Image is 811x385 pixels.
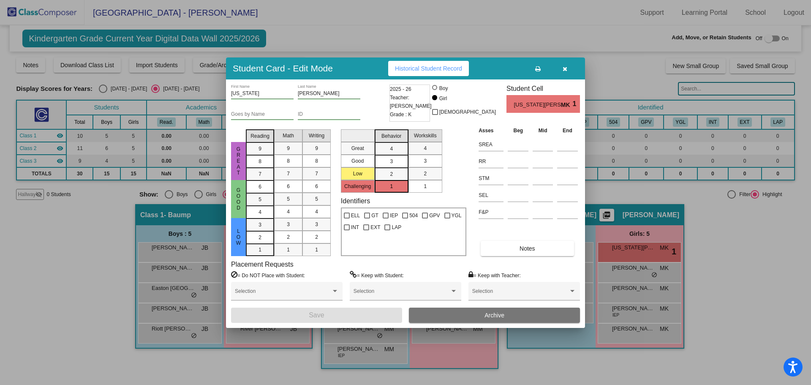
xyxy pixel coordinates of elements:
label: = Keep with Student: [350,271,404,279]
span: Notes [520,245,535,252]
span: 9 [287,145,290,152]
label: = Do NOT Place with Student: [231,271,305,279]
h3: Student Card - Edit Mode [233,63,333,74]
span: 2 [259,234,261,241]
span: 5 [315,195,318,203]
span: 4 [315,208,318,216]
div: Boy [439,85,448,92]
span: 8 [287,157,290,165]
span: 4 [287,208,290,216]
span: IEP [390,210,398,221]
span: Historical Student Record [395,65,462,72]
span: 6 [315,183,318,190]
span: Teacher: [PERSON_NAME] [390,93,432,110]
input: assessment [479,138,503,151]
span: 4 [259,208,261,216]
th: End [555,126,580,135]
input: assessment [479,172,503,185]
span: INT [351,222,359,232]
span: 8 [259,158,261,165]
span: Archive [484,312,504,319]
span: Grade : K [390,110,411,119]
button: Save [231,308,402,323]
span: 7 [287,170,290,177]
label: Placement Requests [231,260,294,268]
span: 2 [315,233,318,241]
span: [US_STATE][PERSON_NAME] [514,101,561,109]
span: 6 [259,183,261,191]
span: 7 [315,170,318,177]
span: Math [283,132,294,139]
span: 4 [424,145,427,152]
th: Asses [476,126,506,135]
span: 3 [390,158,393,165]
span: 4 [390,145,393,153]
span: 2 [424,170,427,177]
span: 3 [424,157,427,165]
span: Save [309,311,324,319]
span: 2025 - 26 [390,85,411,93]
input: goes by name [231,112,294,117]
span: 8 [315,157,318,165]
th: Beg [506,126,531,135]
span: Workskills [414,132,437,139]
span: ELL [351,210,360,221]
span: LAP [392,222,401,232]
span: GT [371,210,378,221]
span: 3 [259,221,261,229]
span: GPV [429,210,440,221]
span: 3 [315,221,318,228]
div: Girl [439,95,447,102]
span: 7 [259,170,261,178]
input: assessment [479,206,503,218]
span: 6 [287,183,290,190]
span: Writing [309,132,324,139]
button: Notes [481,241,574,256]
span: 1 [424,183,427,190]
span: MK [561,101,573,109]
button: Historical Student Record [388,61,469,76]
span: 1 [315,246,318,254]
span: [DEMOGRAPHIC_DATA] [439,107,496,117]
span: 1 [287,246,290,254]
span: 1 [573,99,580,109]
span: EXT [370,222,380,232]
span: YGL [452,210,462,221]
span: 3 [287,221,290,228]
span: 1 [259,246,261,254]
span: Behavior [381,132,401,140]
span: 504 [409,210,418,221]
span: 2 [390,170,393,178]
span: Low [235,228,242,246]
span: Great [235,146,242,176]
h3: Student Cell [506,85,580,93]
span: 1 [390,183,393,190]
span: 5 [259,196,261,203]
label: Identifiers [341,197,370,205]
span: Good [235,187,242,211]
button: Archive [409,308,580,323]
input: assessment [479,155,503,168]
input: assessment [479,189,503,202]
span: 9 [259,145,261,153]
th: Mid [531,126,555,135]
span: 5 [287,195,290,203]
span: 2 [287,233,290,241]
label: = Keep with Teacher: [468,271,521,279]
span: Reading [250,132,269,140]
span: 9 [315,145,318,152]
